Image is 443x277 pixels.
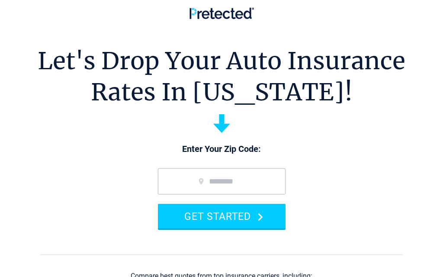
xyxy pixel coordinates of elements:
h1: Let's Drop Your Auto Insurance Rates In [US_STATE]! [38,45,405,108]
img: Pretected Logo [189,7,254,19]
p: Enter Your Zip Code: [149,143,294,155]
input: zip code [158,168,286,194]
button: GET STARTED [158,204,286,229]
